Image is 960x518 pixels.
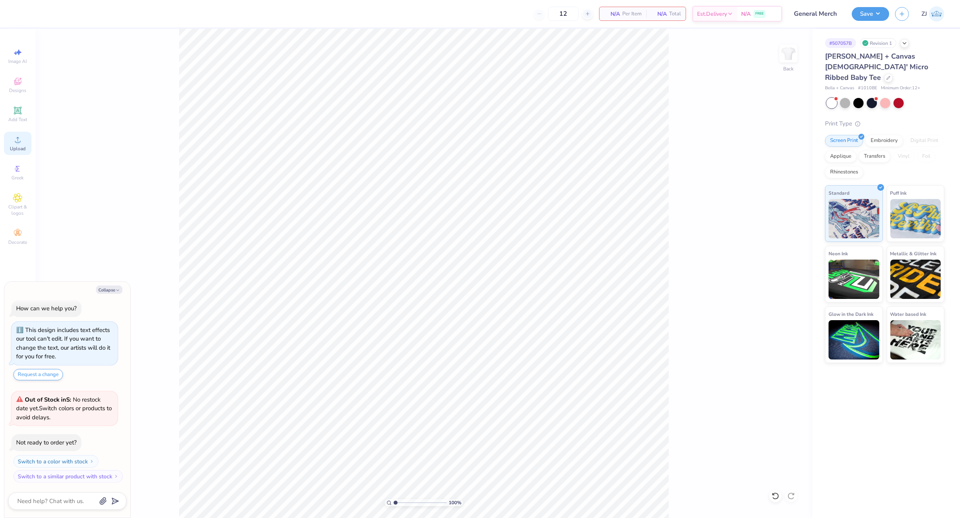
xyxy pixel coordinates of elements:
span: Standard [829,189,849,197]
span: Water based Ink [890,310,927,318]
div: Applique [825,151,856,162]
div: Not ready to order yet? [16,439,77,446]
div: # 507057B [825,38,856,48]
img: Zhor Junavee Antocan [929,6,944,22]
span: Upload [10,146,26,152]
span: Minimum Order: 12 + [881,85,920,92]
span: N/A [741,10,751,18]
span: ZJ [921,9,927,18]
span: FREE [755,11,764,17]
span: Total [669,10,681,18]
div: This design includes text effects our tool can't edit. If you want to change the text, our artist... [16,326,110,361]
img: Metallic & Glitter Ink [890,260,941,299]
span: Designs [9,87,26,94]
div: Embroidery [866,135,903,147]
img: Puff Ink [890,199,941,238]
input: – – [548,7,579,21]
div: Back [783,65,794,72]
img: Switch to a similar product with stock [114,474,118,479]
span: Glow in the Dark Ink [829,310,873,318]
span: Add Text [8,116,27,123]
span: N/A [651,10,667,18]
button: Save [852,7,889,21]
div: Foil [917,151,936,162]
span: Metallic & Glitter Ink [890,249,937,258]
div: Digital Print [905,135,943,147]
button: Request a change [13,369,63,380]
button: Collapse [96,286,122,294]
button: Switch to a color with stock [13,455,98,468]
img: Back [781,46,796,61]
span: Decorate [8,239,27,245]
span: Clipart & logos [4,204,31,216]
button: Switch to a similar product with stock [13,470,123,483]
div: Screen Print [825,135,863,147]
span: Greek [12,175,24,181]
span: Est. Delivery [697,10,727,18]
input: Untitled Design [788,6,846,22]
div: Vinyl [893,151,915,162]
div: Revision 1 [860,38,896,48]
span: Neon Ink [829,249,848,258]
div: How can we help you? [16,304,77,312]
span: # 1010BE [858,85,877,92]
span: Puff Ink [890,189,907,197]
strong: Out of Stock in S : [25,396,73,404]
span: Image AI [9,58,27,65]
div: Print Type [825,119,944,128]
div: Transfers [859,151,890,162]
div: Rhinestones [825,166,863,178]
span: Bella + Canvas [825,85,854,92]
span: [PERSON_NAME] + Canvas [DEMOGRAPHIC_DATA]' Micro Ribbed Baby Tee [825,52,928,82]
span: N/A [604,10,620,18]
span: Switch colors or products to avoid delays. [16,396,112,421]
img: Neon Ink [829,260,879,299]
img: Switch to a color with stock [89,459,94,464]
img: Glow in the Dark Ink [829,320,879,359]
span: 100 % [449,499,461,506]
a: ZJ [921,6,944,22]
img: Water based Ink [890,320,941,359]
span: Per Item [622,10,642,18]
img: Standard [829,199,879,238]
